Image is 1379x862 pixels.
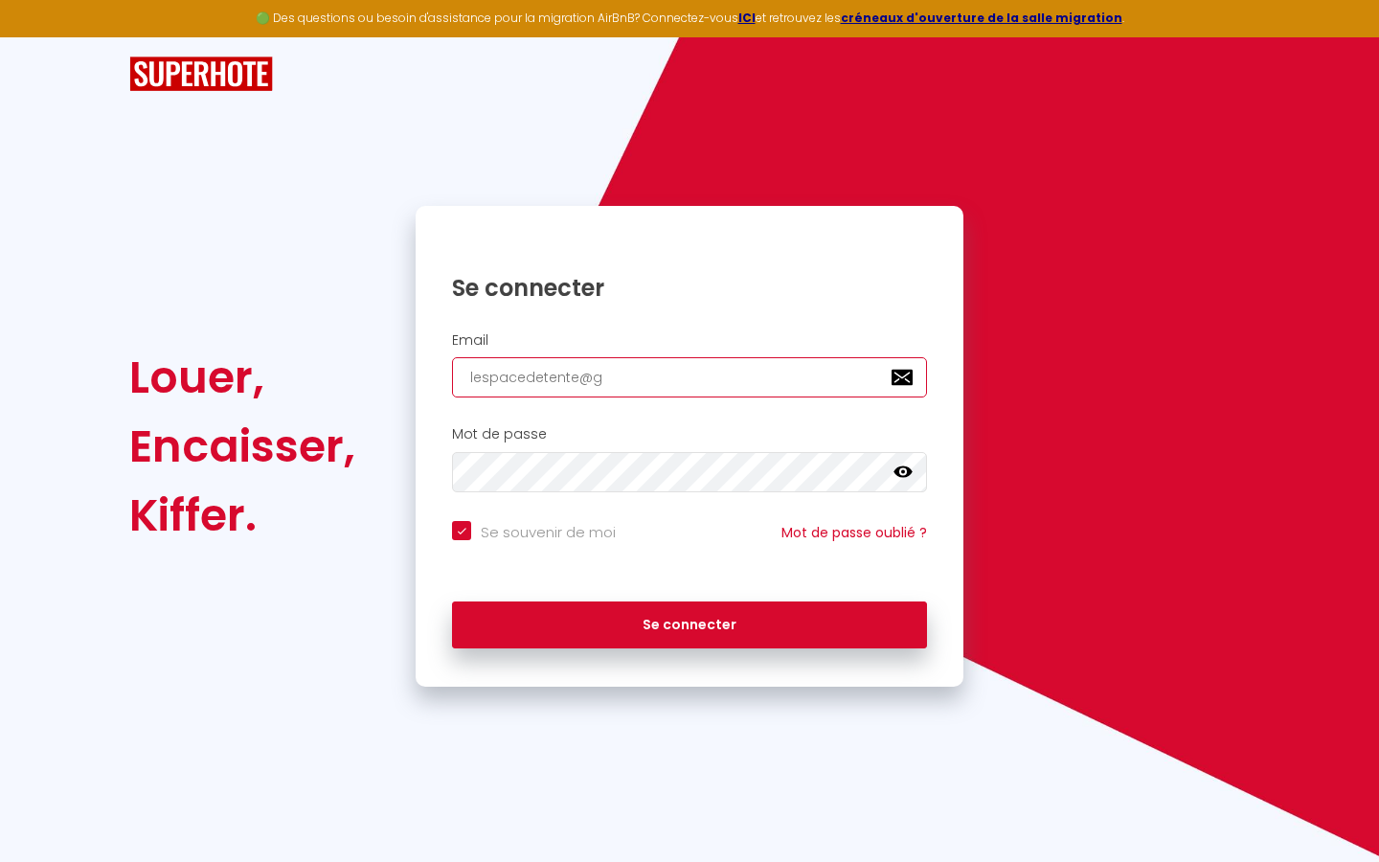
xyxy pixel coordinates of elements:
[452,357,927,397] input: Ton Email
[452,273,927,303] h1: Se connecter
[738,10,756,26] a: ICI
[452,332,927,349] h2: Email
[452,601,927,649] button: Se connecter
[841,10,1122,26] a: créneaux d'ouverture de la salle migration
[781,523,927,542] a: Mot de passe oublié ?
[129,481,355,550] div: Kiffer.
[129,343,355,412] div: Louer,
[452,426,927,442] h2: Mot de passe
[129,412,355,481] div: Encaisser,
[129,57,273,92] img: SuperHote logo
[15,8,73,65] button: Ouvrir le widget de chat LiveChat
